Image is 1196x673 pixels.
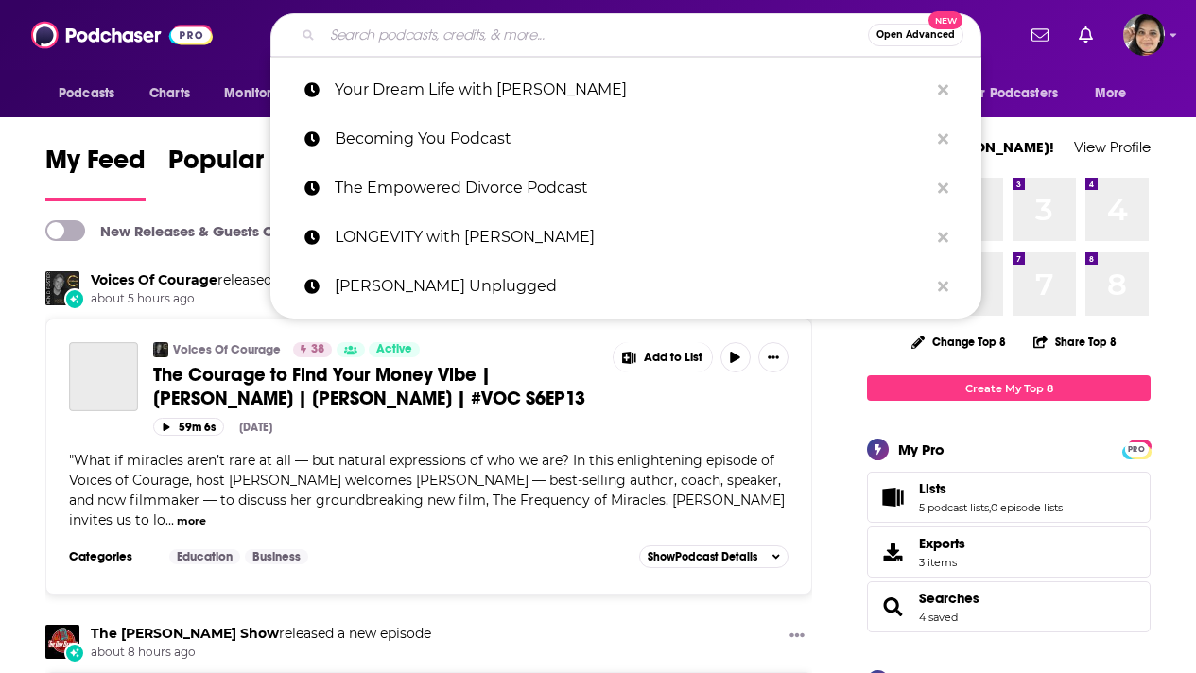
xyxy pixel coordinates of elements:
[270,213,981,262] a: LONGEVITY with [PERSON_NAME]
[919,535,965,552] span: Exports
[335,213,928,262] p: LONGEVITY with Nathalie Niddam
[758,342,789,372] button: Show More Button
[867,526,1151,578] a: Exports
[153,363,599,410] a: The Courage to Find Your Money Vibe | [PERSON_NAME] | [PERSON_NAME] | #VOC S6EP13
[919,480,1063,497] a: Lists
[867,581,1151,632] span: Searches
[245,549,308,564] a: Business
[149,80,190,107] span: Charts
[91,625,431,643] h3: released a new episode
[211,76,316,112] button: open menu
[1095,80,1127,107] span: More
[64,288,85,309] div: New Episode
[1125,442,1148,457] span: PRO
[335,262,928,311] p: Mick Unplugged
[270,164,981,213] a: The Empowered Divorce Podcast
[137,76,201,112] a: Charts
[919,590,979,607] a: Searches
[874,539,911,565] span: Exports
[335,114,928,164] p: Becoming You Podcast
[919,611,958,624] a: 4 saved
[322,20,868,50] input: Search podcasts, credits, & more...
[991,501,1063,514] a: 0 episode lists
[45,220,294,241] a: New Releases & Guests Only
[173,342,281,357] a: Voices Of Courage
[45,625,79,659] img: The Dov Baron Show
[335,164,928,213] p: The Empowered Divorce Podcast
[782,625,812,648] button: Show More Button
[874,484,911,510] a: Lists
[989,501,991,514] span: ,
[898,440,945,458] div: My Pro
[867,375,1151,401] a: Create My Top 8
[64,643,85,664] div: New Episode
[1123,14,1165,56] button: Show profile menu
[919,480,946,497] span: Lists
[868,24,963,46] button: Open AdvancedNew
[1074,138,1151,156] a: View Profile
[614,342,712,372] button: Show More Button
[955,76,1085,112] button: open menu
[45,76,139,112] button: open menu
[153,342,168,357] img: Voices Of Courage
[168,144,329,201] a: Popular Feed
[45,271,79,305] img: Voices Of Courage
[69,342,138,411] a: The Courage to Find Your Money Vibe | Jackie Woodside | Ken D Foster | #VOC S6EP13
[270,262,981,311] a: [PERSON_NAME] Unplugged
[967,80,1058,107] span: For Podcasters
[224,80,291,107] span: Monitoring
[335,65,928,114] p: Your Dream Life with Kristina Karlsson
[59,80,114,107] span: Podcasts
[69,452,785,528] span: "
[1082,76,1151,112] button: open menu
[928,11,962,29] span: New
[900,330,1017,354] button: Change Top 8
[376,340,412,359] span: Active
[293,342,332,357] a: 38
[45,144,146,201] a: My Feed
[91,271,370,289] h3: released a new episode
[369,342,420,357] a: Active
[867,472,1151,523] span: Lists
[639,545,789,568] button: ShowPodcast Details
[876,30,955,40] span: Open Advanced
[1125,441,1148,456] a: PRO
[177,513,206,529] button: more
[91,645,431,661] span: about 8 hours ago
[270,13,981,57] div: Search podcasts, credits, & more...
[153,363,585,410] span: The Courage to Find Your Money Vibe | [PERSON_NAME] | [PERSON_NAME] | #VOC S6EP13
[45,144,146,187] span: My Feed
[1071,19,1101,51] a: Show notifications dropdown
[1123,14,1165,56] span: Logged in as shelbyjanner
[169,549,240,564] a: Education
[91,625,279,642] a: The Dov Baron Show
[270,65,981,114] a: Your Dream Life with [PERSON_NAME]
[239,421,272,434] div: [DATE]
[919,556,965,569] span: 3 items
[1123,14,1165,56] img: User Profile
[270,114,981,164] a: Becoming You Podcast
[165,511,174,528] span: ...
[91,291,370,307] span: about 5 hours ago
[644,351,702,365] span: Add to List
[168,144,329,187] span: Popular Feed
[91,271,217,288] a: Voices Of Courage
[31,17,213,53] img: Podchaser - Follow, Share and Rate Podcasts
[648,550,757,563] span: Show Podcast Details
[69,549,154,564] h3: Categories
[311,340,324,359] span: 38
[919,501,989,514] a: 5 podcast lists
[1024,19,1056,51] a: Show notifications dropdown
[153,418,224,436] button: 59m 6s
[874,594,911,620] a: Searches
[69,452,785,528] span: What if miracles aren’t rare at all — but natural expressions of who we are? In this enlightening...
[1032,323,1118,360] button: Share Top 8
